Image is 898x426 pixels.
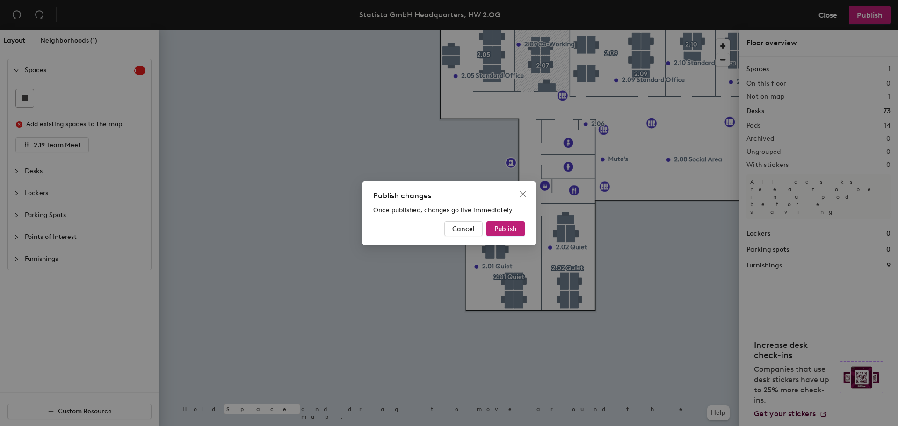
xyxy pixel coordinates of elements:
[486,221,525,236] button: Publish
[515,187,530,202] button: Close
[519,190,527,198] span: close
[373,190,525,202] div: Publish changes
[494,224,517,232] span: Publish
[444,221,483,236] button: Cancel
[373,206,513,214] span: Once published, changes go live immediately
[515,190,530,198] span: Close
[452,224,475,232] span: Cancel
